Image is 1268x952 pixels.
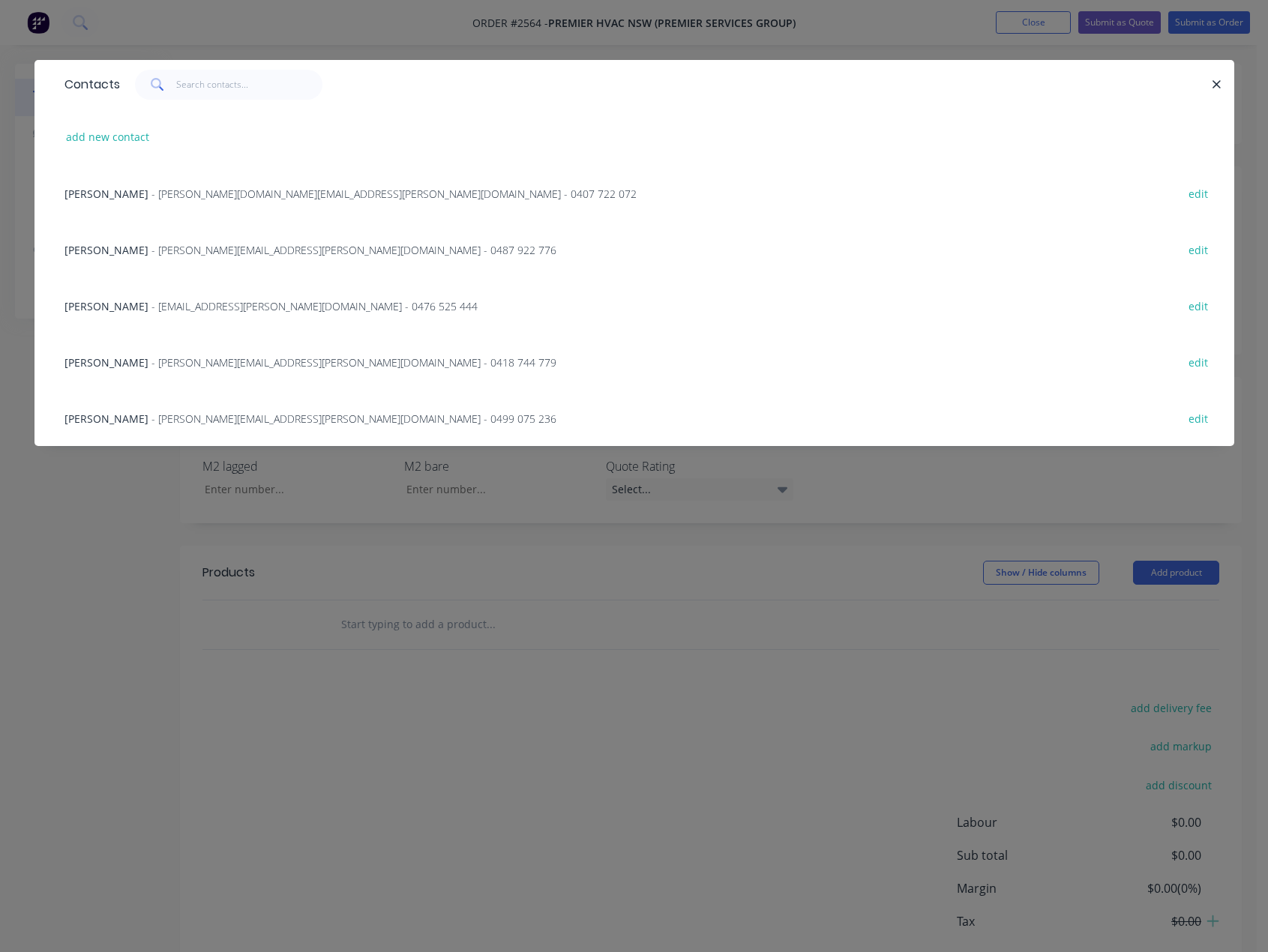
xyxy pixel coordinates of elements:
[1181,183,1216,203] button: edit
[58,127,157,147] button: add new contact
[64,243,148,257] span: [PERSON_NAME]
[1181,239,1216,259] button: edit
[64,355,148,370] span: [PERSON_NAME]
[64,299,148,313] span: [PERSON_NAME]
[64,412,148,426] span: [PERSON_NAME]
[176,70,322,100] input: Search contacts...
[151,355,556,370] span: - [PERSON_NAME][EMAIL_ADDRESS][PERSON_NAME][DOMAIN_NAME] - 0418 744 779
[151,187,637,201] span: - [PERSON_NAME][DOMAIN_NAME][EMAIL_ADDRESS][PERSON_NAME][DOMAIN_NAME] - 0407 722 072
[151,299,478,313] span: - [EMAIL_ADDRESS][PERSON_NAME][DOMAIN_NAME] - 0476 525 444
[1181,295,1216,316] button: edit
[1181,352,1216,372] button: edit
[64,187,148,201] span: [PERSON_NAME]
[57,61,120,109] div: Contacts
[151,243,556,257] span: - [PERSON_NAME][EMAIL_ADDRESS][PERSON_NAME][DOMAIN_NAME] - 0487 922 776
[151,412,556,426] span: - [PERSON_NAME][EMAIL_ADDRESS][PERSON_NAME][DOMAIN_NAME] - 0499 075 236
[1181,408,1216,428] button: edit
